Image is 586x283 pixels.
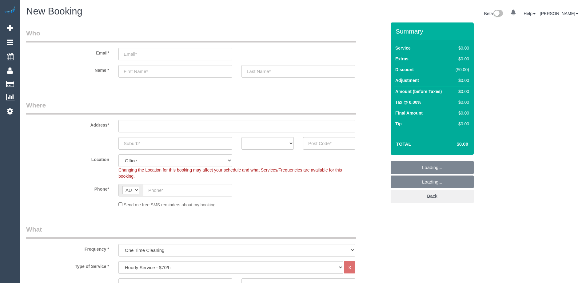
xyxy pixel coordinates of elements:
[396,141,411,147] strong: Total
[22,184,114,192] label: Phone*
[26,29,356,42] legend: Who
[22,154,114,163] label: Location
[453,99,469,105] div: $0.00
[453,121,469,127] div: $0.00
[395,67,414,73] label: Discount
[118,137,232,150] input: Suburb*
[118,168,342,179] span: Changing the Location for this booking may affect your schedule and what Services/Frequencies are...
[22,244,114,252] label: Frequency *
[453,45,469,51] div: $0.00
[395,121,402,127] label: Tip
[22,65,114,73] label: Name *
[540,11,578,16] a: [PERSON_NAME]
[453,110,469,116] div: $0.00
[241,65,355,78] input: Last Name*
[26,225,356,239] legend: What
[22,261,114,269] label: Type of Service *
[395,99,421,105] label: Tax @ 0.00%
[438,142,468,147] h4: $0.00
[26,101,356,115] legend: Where
[124,202,216,207] span: Send me free SMS reminders about my booking
[453,88,469,95] div: $0.00
[396,28,471,35] h3: Summary
[524,11,536,16] a: Help
[391,190,474,203] a: Back
[26,6,82,17] span: New Booking
[395,88,442,95] label: Amount (before Taxes)
[453,67,469,73] div: ($0.00)
[395,45,411,51] label: Service
[395,110,423,116] label: Final Amount
[118,48,232,60] input: Email*
[484,11,503,16] a: Beta
[453,56,469,62] div: $0.00
[395,77,419,83] label: Adjustment
[453,77,469,83] div: $0.00
[143,184,232,196] input: Phone*
[118,65,232,78] input: First Name*
[22,48,114,56] label: Email*
[4,6,16,15] img: Automaid Logo
[493,10,503,18] img: New interface
[303,137,355,150] input: Post Code*
[22,120,114,128] label: Address*
[395,56,409,62] label: Extras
